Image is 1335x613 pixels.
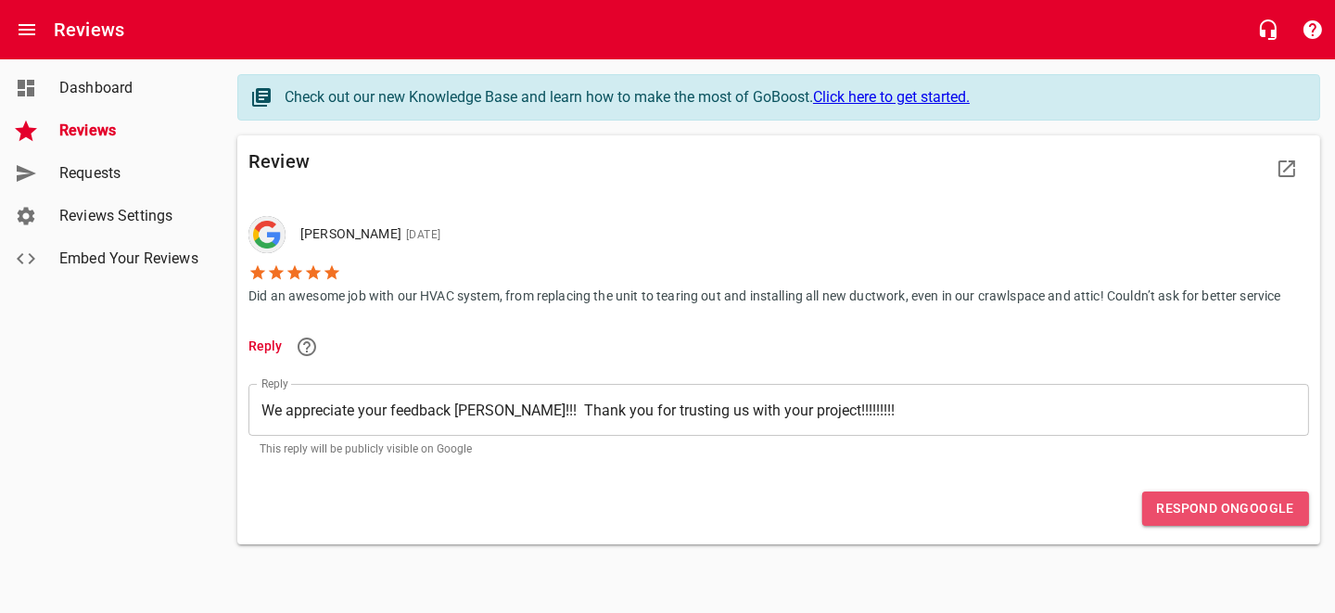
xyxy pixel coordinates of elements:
span: [DATE] [401,228,440,241]
button: Open drawer [5,7,49,52]
p: Did an awesome job with our HVAC system, from replacing the unit to tearing out and installing al... [248,282,1281,306]
span: Dashboard [59,77,200,99]
span: Reviews [59,120,200,142]
a: View Review Site [1265,147,1309,191]
button: Live Chat [1246,7,1290,52]
button: Respond onGoogle [1142,492,1309,526]
span: Respond on Google [1157,497,1294,520]
span: Embed Your Reviews [59,248,200,270]
p: This reply will be publicly visible on Google [260,443,1298,454]
a: Learn more about responding to reviews [285,325,329,369]
h6: Review [248,147,779,176]
h6: Reviews [54,15,124,45]
button: Support Portal [1290,7,1335,52]
span: Reviews Settings [59,205,200,227]
span: Requests [59,162,200,185]
li: Reply [248,324,1309,369]
div: Google [248,216,286,253]
textarea: We appreciate your feedback [PERSON_NAME]!!! Thank you for trusting us with your project!!!!!!!!! [261,402,1296,419]
div: Check out our new Knowledge Base and learn how to make the most of GoBoost. [285,86,1301,109]
a: Click here to get started. [813,88,970,106]
img: google-dark.png [248,216,286,253]
p: [PERSON_NAME] [300,224,1266,245]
